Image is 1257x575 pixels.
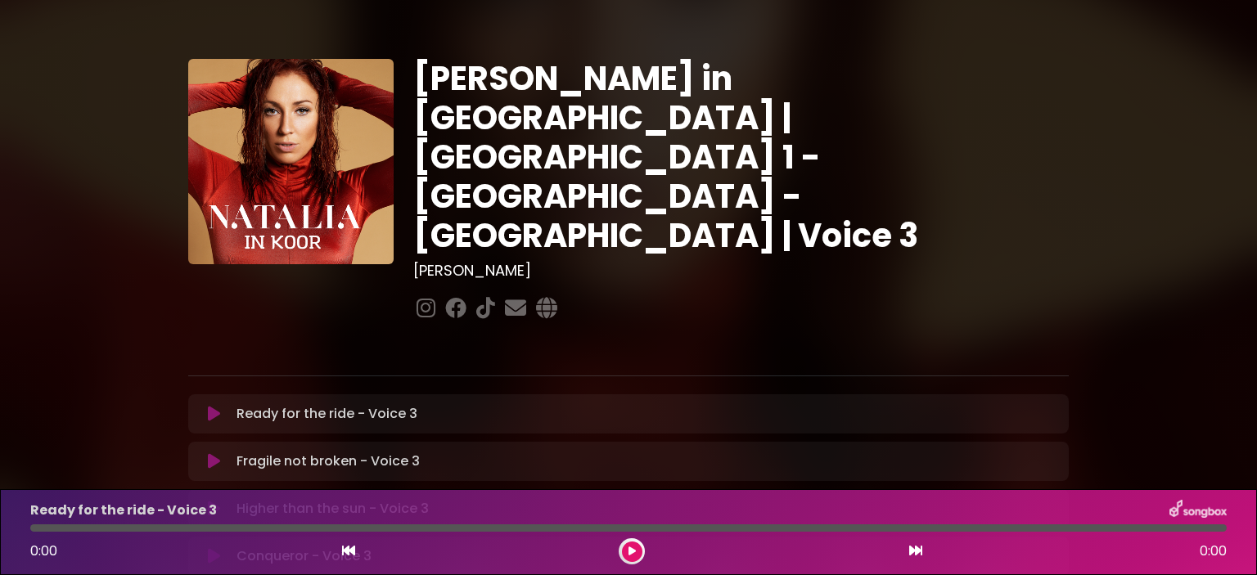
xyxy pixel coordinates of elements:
[1200,541,1227,561] span: 0:00
[1169,500,1227,521] img: songbox-logo-white.png
[30,541,57,560] span: 0:00
[237,404,417,424] p: Ready for the ride - Voice 3
[30,501,217,520] p: Ready for the ride - Voice 3
[188,59,394,264] img: YTVS25JmS9CLUqXqkEhs
[413,59,1069,255] h1: [PERSON_NAME] in [GEOGRAPHIC_DATA] | [GEOGRAPHIC_DATA] 1 - [GEOGRAPHIC_DATA] - [GEOGRAPHIC_DATA] ...
[413,262,1069,280] h3: [PERSON_NAME]
[237,451,420,471] p: Fragile not broken - Voice 3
